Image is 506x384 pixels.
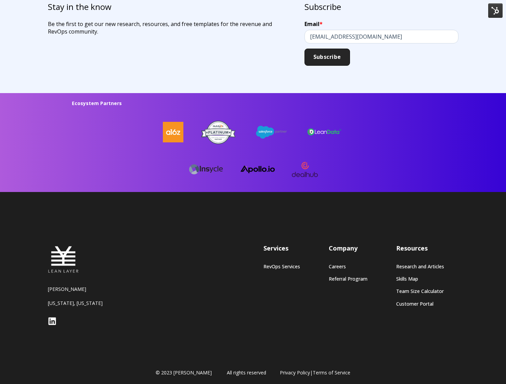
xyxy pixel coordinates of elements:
a: RevOps Services [263,264,300,269]
img: a16z [163,122,183,142]
a: Privacy Policy [280,369,310,376]
p: [PERSON_NAME] [48,286,133,292]
span: | [280,369,350,376]
img: HubSpot-Platinum-Partner-Badge copy [201,120,235,145]
p: Be the first to get our new research, resources, and free templates for the revenue and RevOps co... [48,20,281,35]
a: Skills Map [396,276,444,282]
img: apollo logo [241,165,275,174]
h3: Subscribe [304,1,458,13]
span: © 2023 [PERSON_NAME] [156,369,212,376]
a: Research and Articles [396,264,444,269]
a: Terms of Service [313,369,350,376]
a: Referral Program [329,276,367,282]
span: Email [304,20,320,28]
a: Team Size Calculator [396,288,444,294]
input: Subscribe [304,49,350,66]
p: [US_STATE], [US_STATE] [48,300,133,306]
h3: Resources [396,244,444,253]
img: salesforce [255,124,289,140]
img: Insycle [189,162,223,176]
a: Customer Portal [396,301,444,307]
img: HubSpot Tools Menu Toggle [488,3,503,18]
strong: Ecosystem Partners [72,100,122,106]
h3: Services [263,244,300,253]
a: Careers [329,264,367,269]
img: leandata-logo [308,128,342,137]
h3: Company [329,244,367,253]
h3: Stay in the know [48,1,281,13]
img: dealhub-logo [291,156,319,183]
img: Lean Layer [48,244,79,275]
span: All rights reserved [227,369,266,376]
